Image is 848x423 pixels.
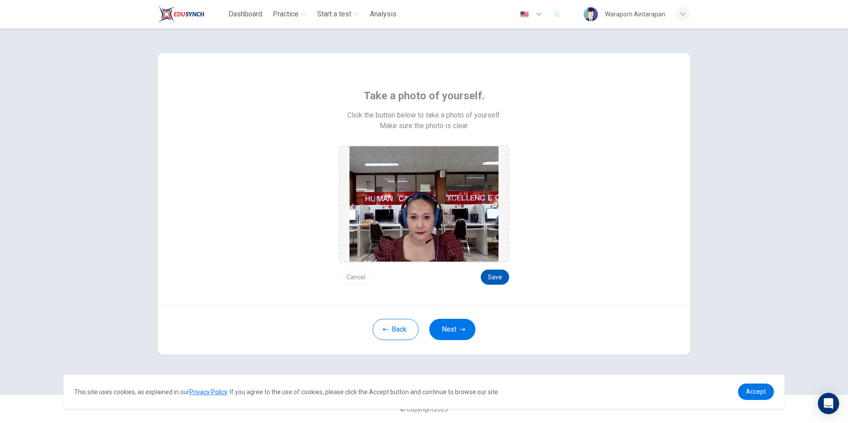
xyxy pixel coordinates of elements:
div: Open Intercom Messenger [818,393,839,414]
img: Profile picture [584,7,598,21]
button: Cancel [339,270,373,285]
span: This site uses cookies, as explained in our . If you agree to the use of cookies, please click th... [74,388,499,396]
a: Privacy Policy [189,388,227,396]
div: Waraporn Aintarapan [605,9,665,20]
button: Start a test [314,6,363,22]
span: Make sure the photo is clear. [380,121,469,131]
button: Next [429,319,475,340]
button: Save [481,270,509,285]
div: cookieconsent [63,375,784,409]
img: en [519,11,530,18]
button: Back [373,319,419,340]
a: Train Test logo [158,5,225,23]
img: Train Test logo [158,5,204,23]
span: Click the button below to take a photo of yourself. [347,110,501,121]
span: © Copyright 2025 [400,406,448,413]
span: Take a photo of yourself. [364,89,485,103]
img: preview screemshot [349,146,499,262]
span: Dashboard [228,9,262,20]
span: Start a test [317,9,351,20]
span: Analysis [370,9,397,20]
button: Dashboard [225,6,266,22]
a: dismiss cookie message [738,384,774,400]
button: Analysis [366,6,400,22]
span: Accept [746,388,766,395]
button: Practice [269,6,310,22]
span: Practice [273,9,298,20]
